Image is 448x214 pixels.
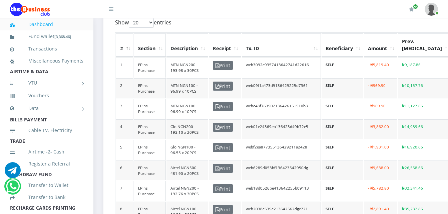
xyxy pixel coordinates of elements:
th: Section: activate to sort column ascending [134,33,166,57]
a: Airtime -2- Cash [10,144,83,159]
img: User [425,3,438,16]
span: Print [213,164,233,173]
td: Glo NGN200 - 193.10 x 20PCS [166,119,208,139]
b: 3,368.46 [56,34,70,39]
span: Print [213,82,233,91]
td: - ₦5,782.80 [364,181,397,201]
td: 5 [116,140,133,160]
a: Transfer to Wallet [10,178,83,193]
td: web18d0526be413642255b09113 [242,181,321,201]
td: web3092e9357413642741d22616 [242,58,321,78]
a: Vouchers [10,88,83,103]
td: Airtel NGN200 - 192.76 x 30PCS [166,181,208,201]
span: Print [213,102,233,111]
td: SELF [322,160,363,181]
td: - ₦1,931.00 [364,140,397,160]
td: Glo NGN100 - 96.55 x 20PCS [166,140,208,160]
th: Description: activate to sort column ascending [166,33,208,57]
td: - ₦969.90 [364,78,397,98]
select: Showentries [129,17,154,28]
td: webe48f763902136426151510b3 [242,99,321,119]
td: 7 [116,181,133,201]
a: VTU [10,75,83,91]
td: EPins Purchase [134,119,166,139]
a: Miscellaneous Payments [10,53,83,69]
td: EPins Purchase [134,181,166,201]
td: MTN NGN100 - 96.99 x 10PCS [166,99,208,119]
td: - ₦5,819.40 [364,58,397,78]
td: 1 [116,58,133,78]
td: EPins Purchase [134,140,166,160]
td: SELF [322,78,363,98]
td: SELF [322,119,363,139]
a: Fund wallet[3,368.46] [10,29,83,44]
span: Print [213,61,233,70]
td: - ₦3,862.00 [364,119,397,139]
td: SELF [322,181,363,201]
span: Print [213,123,233,132]
td: - ₦9,638.00 [364,160,397,181]
span: Print [213,205,233,214]
td: SELF [322,99,363,119]
td: 3 [116,99,133,119]
label: Show entries [115,17,171,28]
a: Cable TV, Electricity [10,123,83,138]
a: Transactions [10,41,83,57]
td: web6289d053bf136423542950dg [242,160,321,181]
td: SELF [322,140,363,160]
td: 6 [116,160,133,181]
td: web01e24369eb136423d49b72e5 [242,119,321,139]
i: Renew/Upgrade Subscription [409,7,414,12]
td: webf2ea877355136429211a2428 [242,140,321,160]
td: MTN NGN100 - 96.99 x 10PCS [166,78,208,98]
td: EPins Purchase [134,160,166,181]
td: MTN NGN200 - 193.98 x 30PCS [166,58,208,78]
td: Airtel NGN500 - 481.90 x 20PCS [166,160,208,181]
span: Renew/Upgrade Subscription [413,4,418,9]
td: EPins Purchase [134,78,166,98]
a: Transfer to Bank [10,190,83,205]
td: - ₦969.90 [364,99,397,119]
a: Data [10,100,83,117]
a: Register a Referral [10,156,83,172]
a: Chat for support [6,183,20,194]
th: Beneficiary: activate to sort column ascending [322,33,363,57]
td: SELF [322,58,363,78]
span: Print [213,184,233,193]
th: Receipt: activate to sort column ascending [209,33,241,57]
small: [ ] [54,34,71,39]
a: Chat for support [5,167,21,178]
span: Print [213,143,233,152]
th: Amount: activate to sort column ascending [364,33,397,57]
img: Logo [10,3,50,16]
th: Tx. ID: activate to sort column ascending [242,33,321,57]
td: 2 [116,78,133,98]
td: EPins Purchase [134,99,166,119]
td: EPins Purchase [134,58,166,78]
td: 4 [116,119,133,139]
th: #: activate to sort column descending [116,33,133,57]
td: web09f1a473d9136429225d7361 [242,78,321,98]
a: Dashboard [10,17,83,32]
